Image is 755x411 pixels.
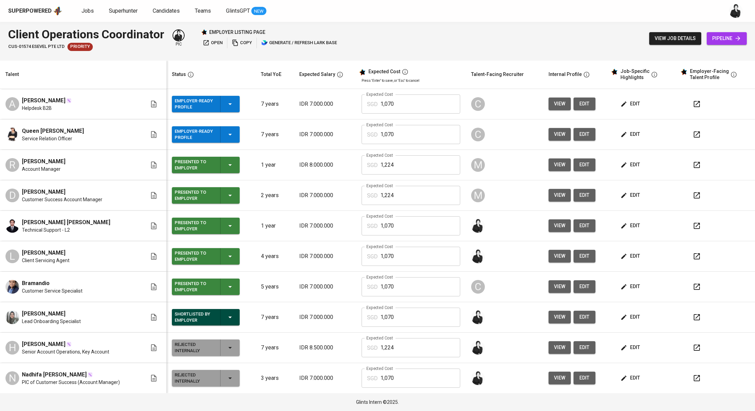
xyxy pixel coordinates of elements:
span: [PERSON_NAME] [PERSON_NAME] [22,218,110,227]
button: view [549,341,571,354]
button: view [549,372,571,384]
button: view [549,189,571,202]
span: view [554,282,565,291]
p: 7 years [261,130,289,139]
span: edit [579,313,590,321]
button: lark generate / refresh lark base [260,38,339,48]
span: view [554,252,565,260]
p: SGD [367,222,378,230]
img: medwi@glints.com [471,310,485,324]
div: Client Operations Coordinator [8,26,164,43]
button: Presented to Employer [172,187,240,204]
a: edit [574,341,595,354]
button: view [549,311,571,323]
p: 5 years [261,283,289,291]
span: edit [579,130,590,139]
img: lisya meylida sari [5,310,19,324]
span: [PERSON_NAME] [22,249,65,257]
p: SGD [367,344,378,352]
div: C [471,128,485,141]
a: edit [574,128,595,141]
div: pic [173,29,185,47]
p: 1 year [261,222,289,230]
span: Customer Service Specialist [22,287,83,294]
div: Talent-Facing Recruiter [471,70,524,79]
p: 7 years [261,100,289,108]
p: 7 years [261,313,289,321]
p: employer listing page [209,29,265,36]
span: GlintsGPT [226,8,250,14]
button: edit [619,341,643,354]
img: Emil Maulana Sinaga [5,219,19,233]
span: edit [579,374,590,382]
button: Employer-Ready Profile [172,96,240,112]
div: Talent [5,70,19,79]
button: view job details [649,32,701,45]
p: Press 'Enter' to save, or 'Esc' to cancel [362,78,460,83]
a: Candidates [153,7,181,15]
span: edit [622,191,640,200]
img: magic_wand.svg [66,98,72,103]
p: 3 years [261,374,289,382]
p: SGD [367,283,378,291]
span: view [554,221,565,230]
span: CUS-01574 Esevel Pte Ltd [8,43,65,50]
span: pipeline [712,34,741,43]
button: edit [619,250,643,262]
p: IDR 8.000.000 [299,161,351,169]
button: edit [574,219,595,232]
button: edit [619,98,643,110]
a: edit [574,158,595,171]
img: Queen Sabillah [5,128,19,141]
button: edit [619,189,643,202]
div: Job-Specific Highlights [620,68,650,80]
div: Presented to Employer [175,218,215,233]
span: view [554,160,565,169]
span: [PERSON_NAME] [22,157,65,166]
button: view [549,128,571,141]
a: edit [574,280,595,293]
p: 1 year [261,161,289,169]
span: edit [622,313,640,321]
span: Technical Support - L2 [22,227,70,233]
div: Presented to Employer [175,279,215,294]
div: L [5,249,19,263]
span: Teams [195,8,211,14]
div: R [5,158,19,172]
button: view [549,250,571,262]
span: edit [579,343,590,352]
span: Senior Account Operations, Key Account [22,348,109,355]
span: Queen [PERSON_NAME] [22,127,84,135]
div: A [5,97,19,111]
div: Presented to Employer [175,249,215,264]
span: open [203,39,223,47]
p: IDR 7.000.000 [299,191,351,200]
span: view [554,100,565,108]
span: edit [579,282,590,291]
span: [PERSON_NAME] [22,97,65,105]
a: GlintsGPT NEW [226,7,266,15]
div: Employer-Ready Profile [175,127,215,142]
span: edit [622,374,640,382]
span: edit [579,160,590,169]
span: edit [622,221,640,230]
span: copy [232,39,252,47]
p: IDR 7.000.000 [299,252,351,260]
div: M [471,158,485,172]
span: PIC of Customer Success (Account Manager) [22,379,120,386]
span: edit [622,130,640,139]
a: Superpoweredapp logo [8,6,62,16]
button: view [549,98,571,110]
span: [PERSON_NAME] [22,310,65,318]
div: Rejected Internally [175,371,215,386]
button: Presented to Employer [172,248,240,265]
p: 7 years [261,344,289,352]
button: edit [574,98,595,110]
div: Presented to Employer [175,188,215,203]
span: Service Relation Officer [22,135,72,142]
div: Status [172,70,186,79]
button: Presented to Employer [172,218,240,234]
button: edit [574,372,595,384]
p: SGD [367,313,378,322]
